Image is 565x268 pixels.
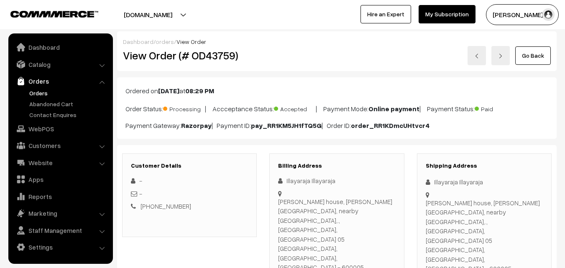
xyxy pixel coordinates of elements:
[351,121,430,130] b: order_RR1KDmcUHtvcr4
[278,176,395,186] div: Illayaraja Illayaraja
[125,102,548,114] p: Order Status: | Accceptance Status: | Payment Mode: | Payment Status:
[10,240,110,255] a: Settings
[185,87,214,95] b: 08:29 PM
[10,189,110,204] a: Reports
[10,40,110,55] a: Dashboard
[426,162,543,169] h3: Shipping Address
[475,102,516,113] span: Paid
[158,87,179,95] b: [DATE]
[10,8,84,18] a: COMMMERCE
[10,172,110,187] a: Apps
[123,37,551,46] div: / /
[181,121,212,130] b: Razorpay
[131,176,248,186] div: -
[426,177,543,187] div: Illayaraja Illayaraja
[10,57,110,72] a: Catalog
[27,89,110,97] a: Orders
[95,4,202,25] button: [DOMAIN_NAME]
[156,38,174,45] a: orders
[123,49,257,62] h2: View Order (# OD43759)
[419,5,476,23] a: My Subscription
[131,189,248,199] div: -
[10,11,98,17] img: COMMMERCE
[10,223,110,238] a: Staff Management
[123,38,153,45] a: Dashboard
[10,74,110,89] a: Orders
[10,206,110,221] a: Marketing
[10,155,110,170] a: Website
[163,102,205,113] span: Processing
[498,54,503,59] img: right-arrow.png
[368,105,419,113] b: Online payment
[27,100,110,108] a: Abandoned Cart
[542,8,555,21] img: user
[176,38,206,45] span: View Order
[141,202,191,210] a: [PHONE_NUMBER]
[274,102,316,113] span: Accepted
[278,162,395,169] h3: Billing Address
[486,4,559,25] button: [PERSON_NAME] s…
[27,110,110,119] a: Contact Enquires
[10,121,110,136] a: WebPOS
[10,138,110,153] a: Customers
[125,86,548,96] p: Ordered on at
[360,5,411,23] a: Hire an Expert
[131,162,248,169] h3: Customer Details
[474,54,479,59] img: left-arrow.png
[125,120,548,130] p: Payment Gateway: | Payment ID: | Order ID:
[515,46,551,65] a: Go Back
[251,121,322,130] b: pay_RR1KM5JH1fTQ5G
